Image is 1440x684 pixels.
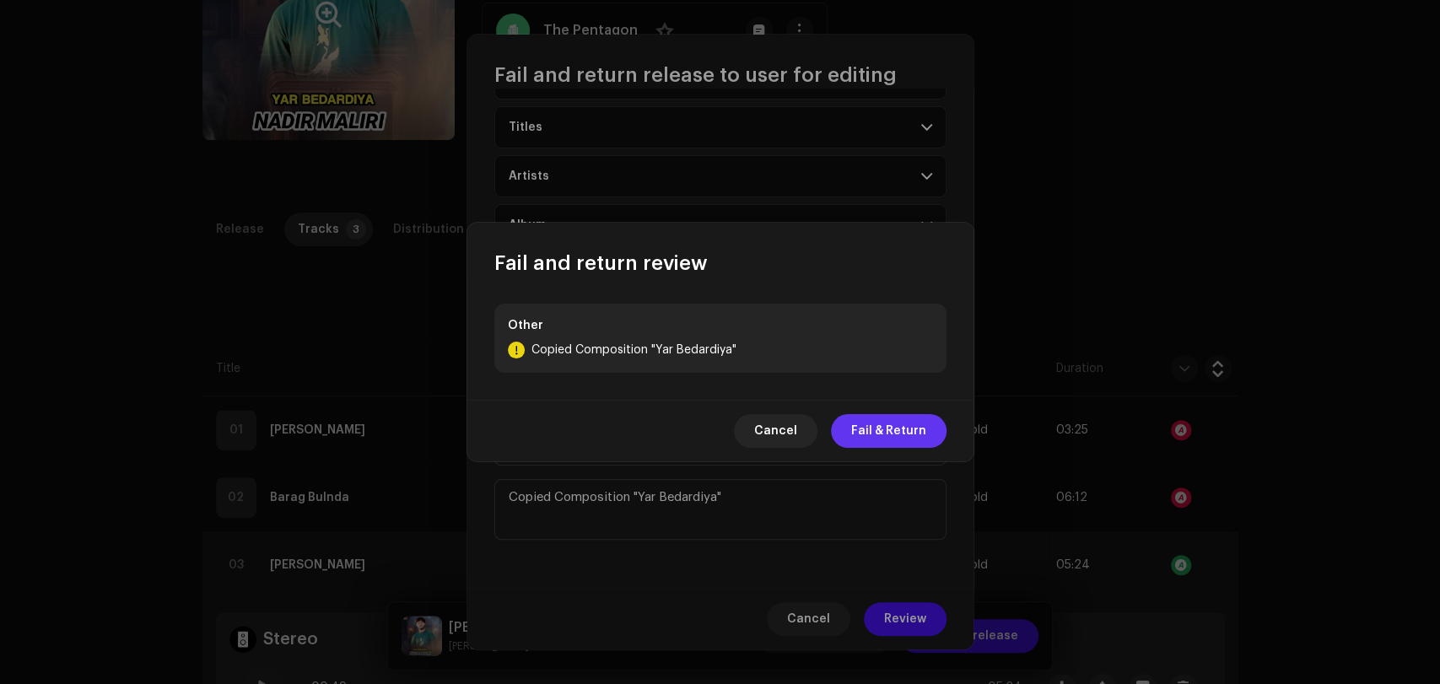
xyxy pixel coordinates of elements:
button: Cancel [734,414,817,448]
span: Fail and return review [494,250,708,277]
span: Fail & Return [851,414,926,448]
span: Cancel [754,414,797,448]
button: Fail & Return [831,414,947,448]
p: Copied Composition "Yar Bedardiya" [531,342,736,359]
p: Other [508,317,933,335]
